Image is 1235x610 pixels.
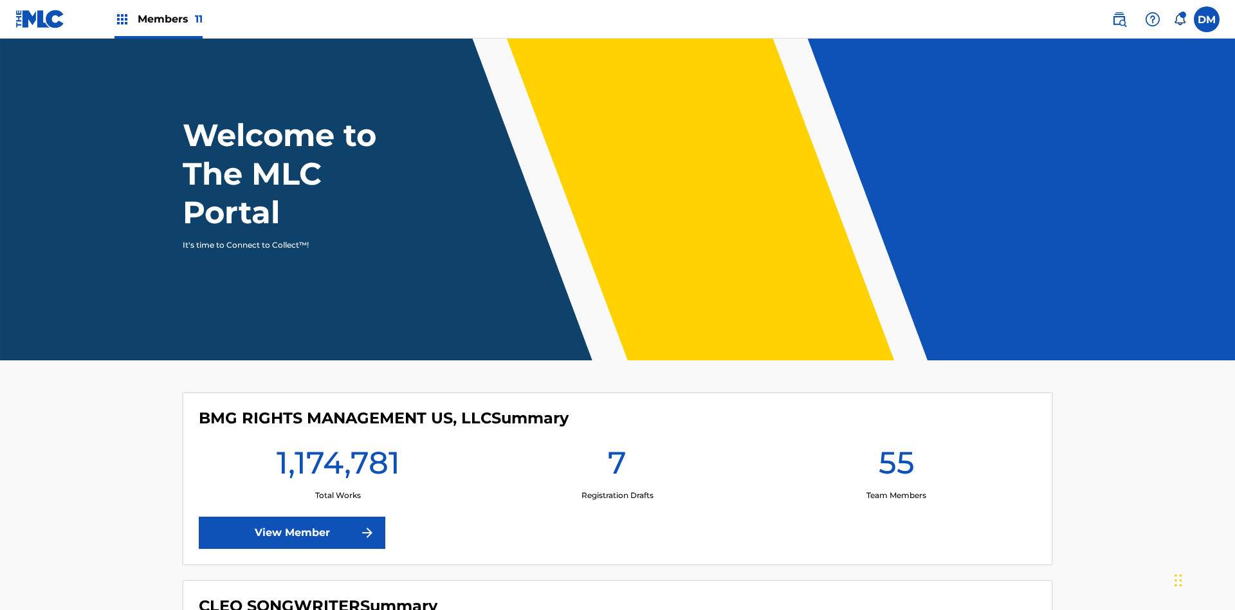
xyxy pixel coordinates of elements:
h1: Welcome to The MLC Portal [183,116,423,232]
h1: 55 [879,443,915,490]
div: Notifications [1173,13,1186,26]
h1: 7 [608,443,627,490]
iframe: Chat Widget [1171,548,1235,610]
img: f7272a7cc735f4ea7f67.svg [360,525,375,541]
a: Public Search [1106,6,1132,32]
div: Help [1140,6,1166,32]
div: Drag [1175,561,1182,600]
span: 11 [195,13,203,25]
img: search [1111,12,1127,27]
div: User Menu [1194,6,1220,32]
p: Total Works [315,490,361,501]
p: It's time to Connect to Collect™! [183,239,406,251]
img: help [1145,12,1160,27]
h1: 1,174,781 [277,443,400,490]
img: MLC Logo [15,10,65,28]
span: Members [138,12,203,26]
p: Team Members [866,490,926,501]
img: Top Rightsholders [114,12,130,27]
p: Registration Drafts [581,490,654,501]
h4: BMG RIGHTS MANAGEMENT US, LLC [199,409,569,428]
a: View Member [199,517,385,549]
